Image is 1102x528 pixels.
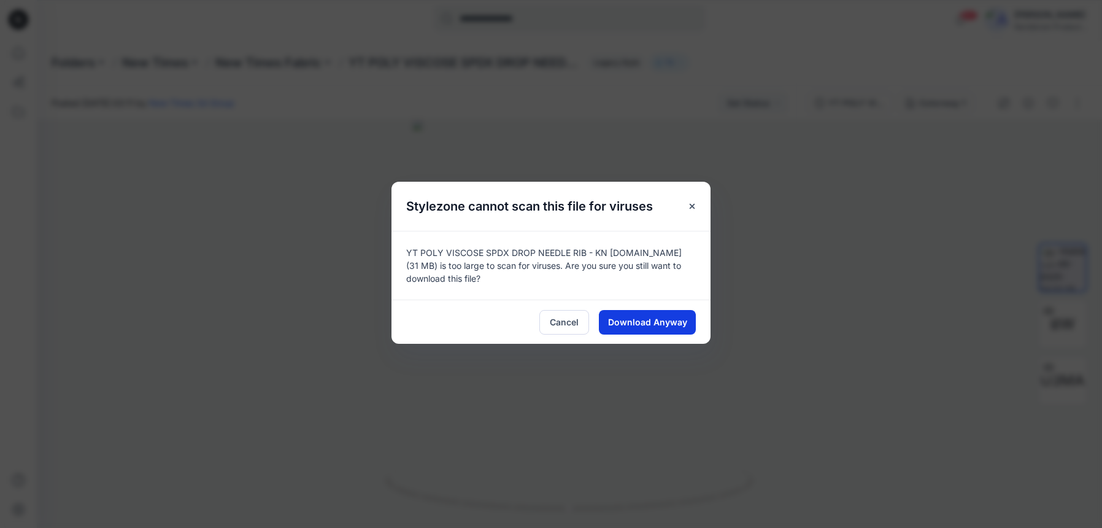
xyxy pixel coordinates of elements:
[608,316,687,328] span: Download Anyway
[391,182,668,231] h5: Stylezone cannot scan this file for viruses
[599,310,696,335] button: Download Anyway
[539,310,589,335] button: Cancel
[681,195,703,217] button: Close
[391,231,711,300] div: YT POLY VISCOSE SPDX DROP NEEDLE RIB - KN [DOMAIN_NAME] (31 MB) is too large to scan for viruses....
[550,316,579,328] span: Cancel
